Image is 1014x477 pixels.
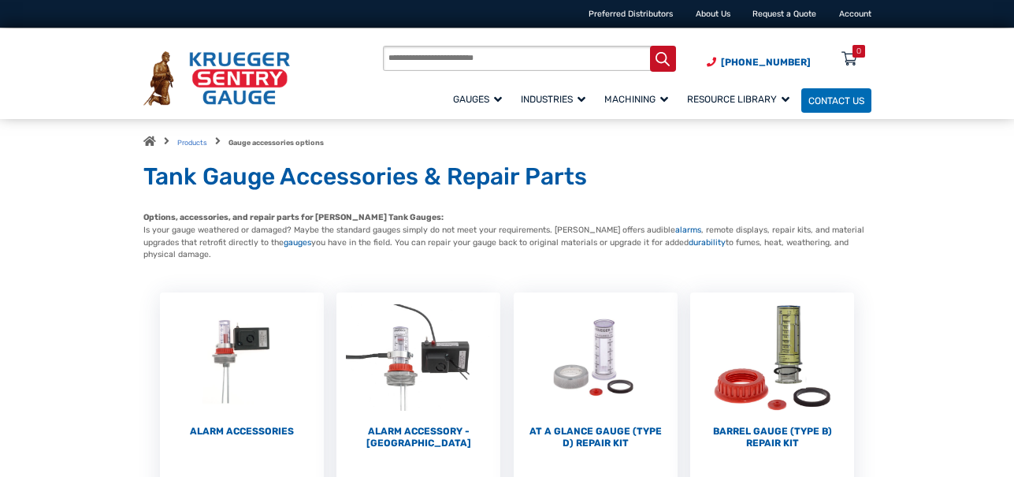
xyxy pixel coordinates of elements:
[336,293,500,449] a: Visit product category Alarm Accessory - DC
[514,293,678,449] a: Visit product category At a Glance Gauge (Type D) Repair Kit
[680,86,801,114] a: Resource Library
[687,94,789,105] span: Resource Library
[707,55,811,69] a: Phone Number (920) 434-8860
[690,293,854,423] img: Barrel Gauge (Type B) Repair Kit
[589,9,673,19] a: Preferred Distributors
[597,86,680,114] a: Machining
[160,293,324,438] a: Visit product category Alarm Accessories
[336,293,500,423] img: Alarm Accessory - DC
[143,51,290,106] img: Krueger Sentry Gauge
[514,426,678,449] h2: At a Glance Gauge (Type D) Repair Kit
[453,94,502,105] span: Gauges
[336,426,500,449] h2: Alarm Accessory - [GEOGRAPHIC_DATA]
[284,237,311,248] a: gauges
[675,225,701,235] a: alarms
[752,9,816,19] a: Request a Quote
[604,94,668,105] span: Machining
[721,57,811,68] span: [PHONE_NUMBER]
[856,45,861,58] div: 0
[690,293,854,449] a: Visit product category Barrel Gauge (Type B) Repair Kit
[160,426,324,438] h2: Alarm Accessories
[446,86,514,114] a: Gauges
[143,212,444,222] strong: Options, accessories, and repair parts for [PERSON_NAME] Tank Gauges:
[514,293,678,423] img: At a Glance Gauge (Type D) Repair Kit
[521,94,585,105] span: Industries
[839,9,871,19] a: Account
[696,9,730,19] a: About Us
[160,293,324,423] img: Alarm Accessories
[689,237,726,248] a: durability
[143,162,871,192] h1: Tank Gauge Accessories & Repair Parts
[228,139,324,147] strong: Gauge accessories options
[143,211,871,261] p: Is your gauge weathered or damaged? Maybe the standard gauges simply do not meet your requirement...
[801,88,871,113] a: Contact Us
[514,86,597,114] a: Industries
[690,426,854,449] h2: Barrel Gauge (Type B) Repair Kit
[177,139,207,147] a: Products
[808,95,864,106] span: Contact Us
